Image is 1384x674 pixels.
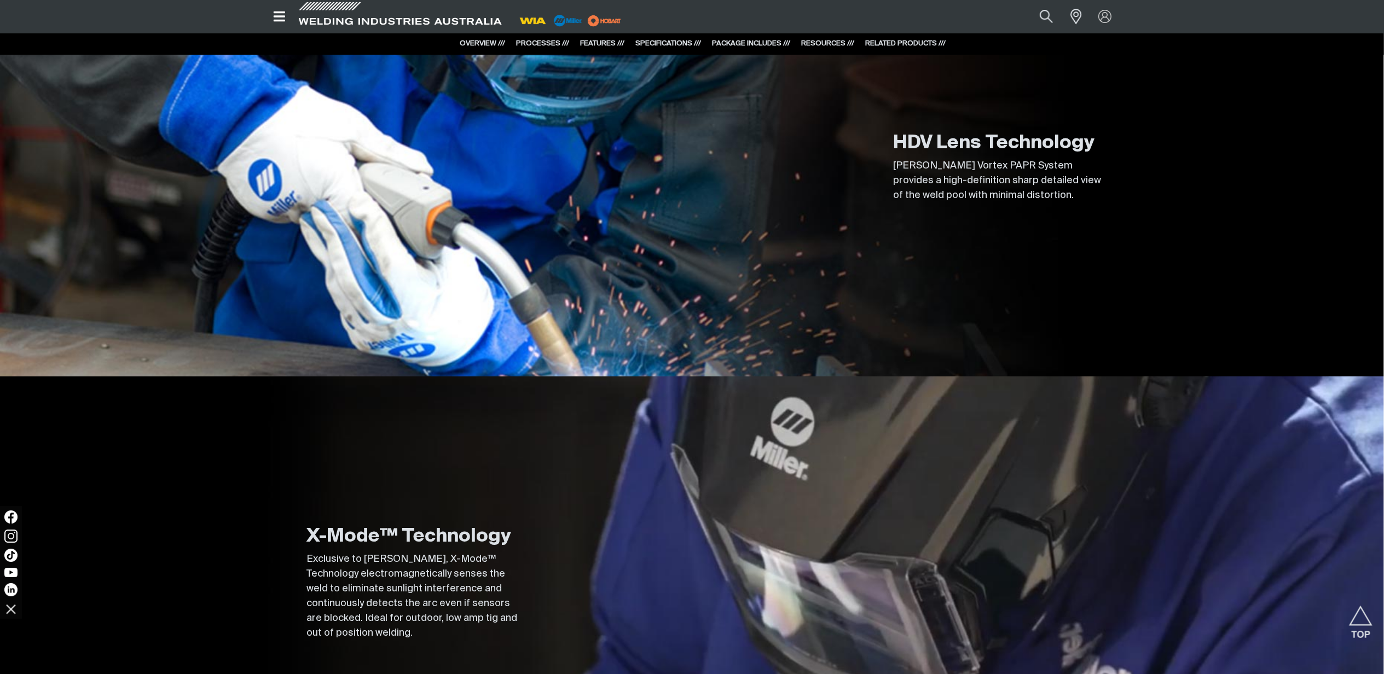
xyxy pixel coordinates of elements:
[636,40,702,47] a: SPECIFICATIONS ///
[1348,606,1373,630] button: Scroll to top
[1014,4,1064,29] input: Product name or item number...
[894,134,1095,153] strong: HDV Lens Technology
[307,527,512,546] strong: X-Mode™ Technology
[307,552,526,641] p: Exclusive to [PERSON_NAME], X-Mode™ Technology electromagnetically senses the weld to eliminate s...
[4,530,18,543] img: Instagram
[2,600,20,618] img: hide socials
[1028,4,1065,29] button: Search products
[517,40,570,47] a: PROCESSES ///
[4,549,18,562] img: TikTok
[894,159,1113,203] p: [PERSON_NAME] Vortex PAPR System provides a high-definition sharp detailed view of the weld pool ...
[713,40,791,47] a: PACKAGE INCLUDES ///
[584,13,624,29] img: miller
[4,583,18,596] img: LinkedIn
[584,16,624,25] a: miller
[802,40,855,47] a: RESOURCES ///
[4,510,18,524] img: Facebook
[866,40,946,47] a: RELATED PRODUCTS ///
[581,40,625,47] a: FEATURES ///
[460,40,506,47] a: OVERVIEW ///
[4,568,18,577] img: YouTube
